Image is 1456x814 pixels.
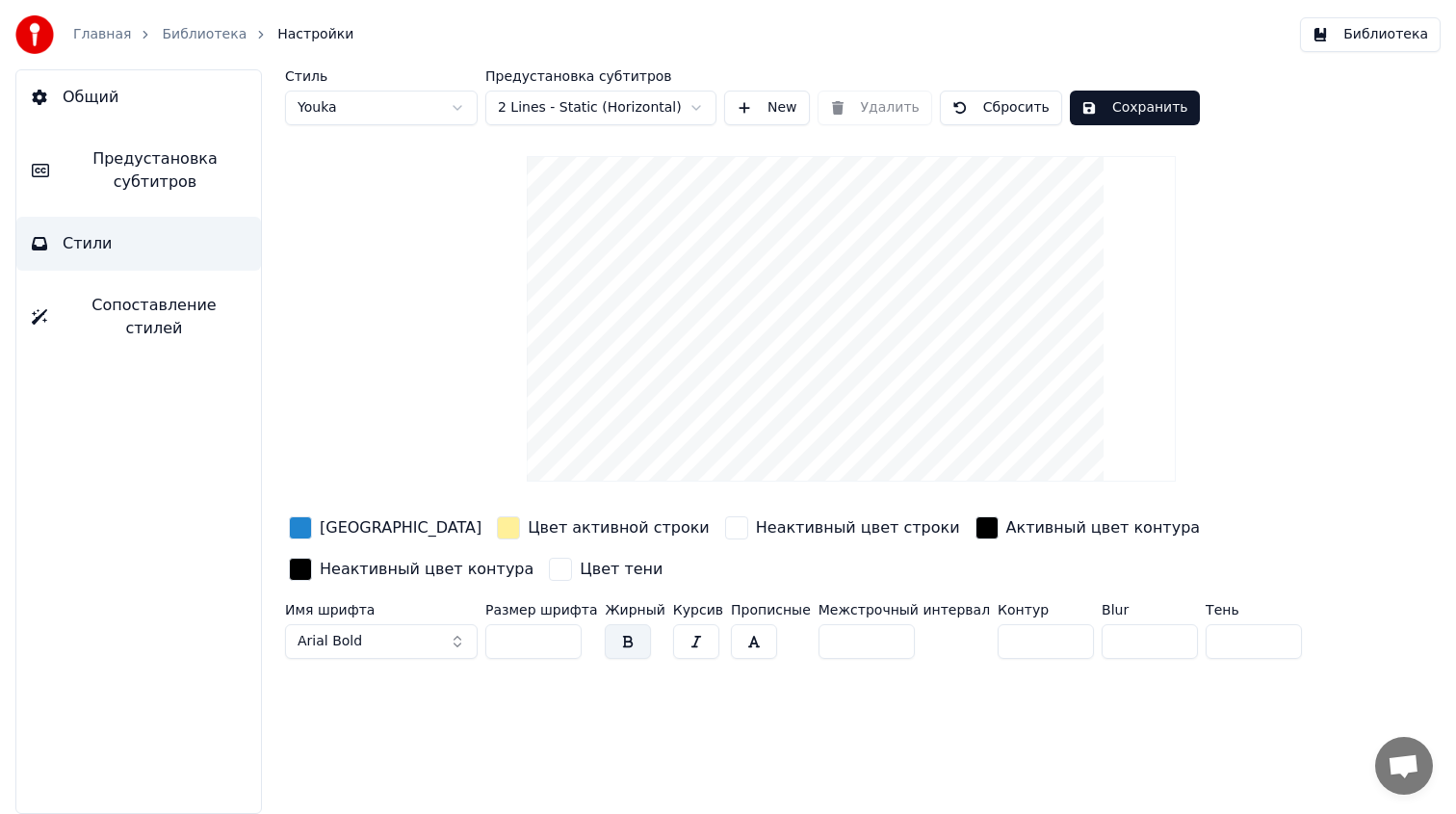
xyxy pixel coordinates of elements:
[298,632,362,651] span: Arial Bold
[285,554,537,585] button: Неактивный цвет контура
[731,603,811,617] label: Прописные
[16,278,261,355] button: Сопоставление стилей
[819,603,990,617] label: Межстрочный интервал
[15,15,54,54] img: youka
[940,91,1062,125] button: Сбросить
[972,512,1205,543] button: Активный цвет контура
[1006,516,1201,539] div: Активный цвет контура
[277,25,353,44] span: Настройки
[998,603,1094,617] label: Контур
[65,147,246,194] span: Предустановка субтитров
[16,217,261,271] button: Стили
[63,86,118,109] span: Общий
[320,516,481,539] div: [GEOGRAPHIC_DATA]
[724,91,810,125] button: New
[285,69,478,83] label: Стиль
[673,603,723,617] label: Курсив
[73,25,131,44] a: Главная
[285,512,485,543] button: [GEOGRAPHIC_DATA]
[721,512,964,543] button: Неактивный цвет строки
[1375,737,1433,795] div: Открытый чат
[285,603,478,617] label: Имя шрифта
[320,558,533,581] div: Неактивный цвет контура
[73,25,353,44] nav: breadcrumb
[1070,91,1200,125] button: Сохранить
[162,25,247,44] a: Библиотека
[605,603,664,617] label: Жирный
[545,554,666,585] button: Цвет тени
[756,516,960,539] div: Неактивный цвет строки
[16,70,261,124] button: Общий
[63,232,113,255] span: Стили
[1206,603,1302,617] label: Тень
[1102,603,1198,617] label: Blur
[528,516,710,539] div: Цвет активной строки
[580,558,663,581] div: Цвет тени
[16,132,261,209] button: Предустановка субтитров
[63,294,246,340] span: Сопоставление стилей
[493,512,714,543] button: Цвет активной строки
[1300,17,1441,52] button: Библиотека
[485,69,716,83] label: Предустановка субтитров
[485,603,597,617] label: Размер шрифта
